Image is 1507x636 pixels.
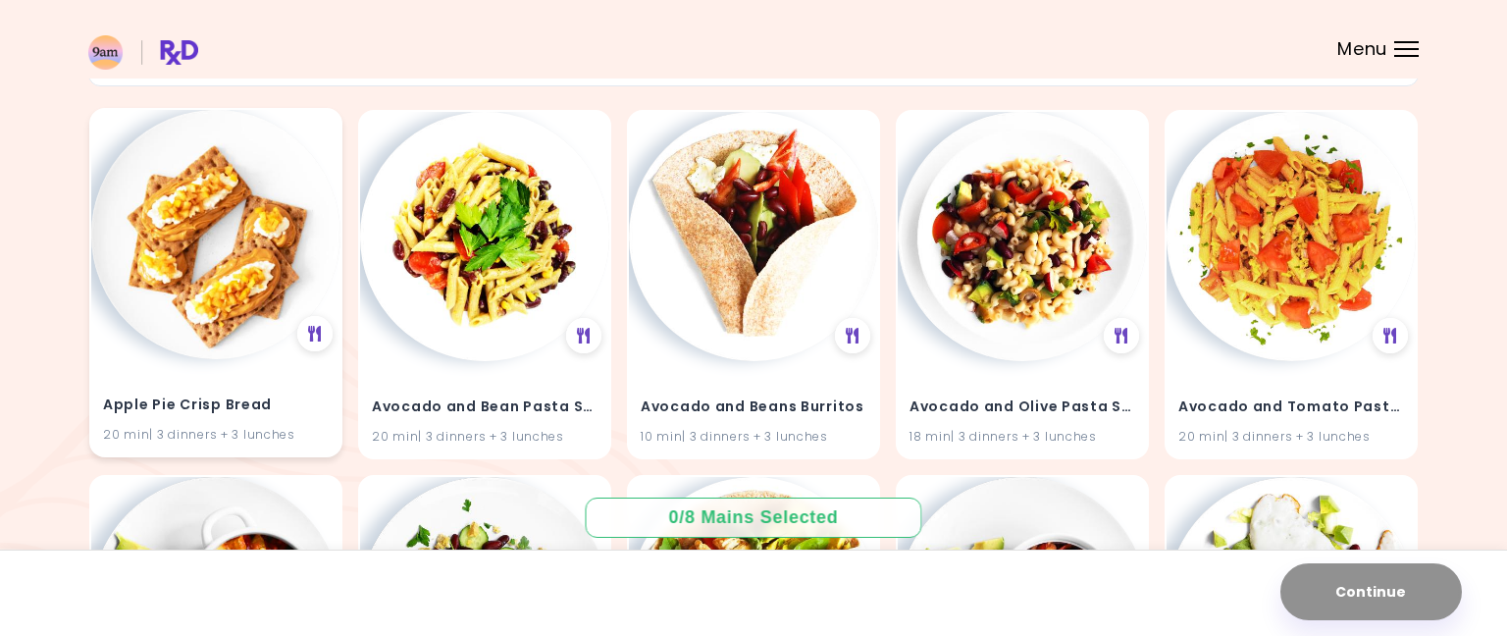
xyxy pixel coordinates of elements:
h4: Avocado and Olive Pasta Salad [909,392,1135,423]
div: 0 / 8 Mains Selected [654,505,853,530]
h4: Apple Pie Crisp Bread [103,390,329,421]
div: See Meal Plan [835,318,870,353]
div: 10 min | 3 dinners + 3 lunches [641,426,866,445]
div: 20 min | 3 dinners + 3 lunches [1178,426,1404,445]
img: RxDiet [88,35,198,70]
div: See Meal Plan [1104,318,1139,353]
span: Menu [1337,40,1387,58]
h4: Avocado and Beans Burritos [641,392,866,423]
h4: Avocado and Bean Pasta Salad [372,392,598,423]
button: Continue [1280,563,1462,620]
div: 18 min | 3 dinners + 3 lunches [909,426,1135,445]
div: See Meal Plan [297,316,333,351]
div: 20 min | 3 dinners + 3 lunches [103,424,329,443]
div: See Meal Plan [1373,318,1408,353]
div: 20 min | 3 dinners + 3 lunches [372,426,598,445]
h4: Avocado and Tomato Pasta Salad [1178,392,1404,423]
div: See Meal Plan [566,318,601,353]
